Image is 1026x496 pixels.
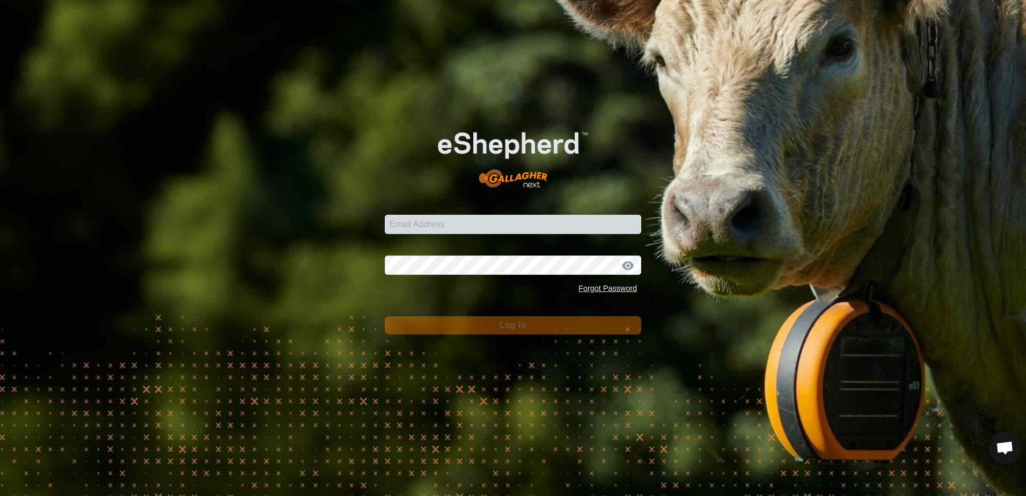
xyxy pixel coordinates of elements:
[989,432,1021,464] div: Open chat
[500,320,526,330] span: Log In
[578,284,637,293] a: Forgot Password
[411,111,615,198] img: E-shepherd Logo
[385,215,641,234] input: Email Address
[385,316,641,334] button: Log In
